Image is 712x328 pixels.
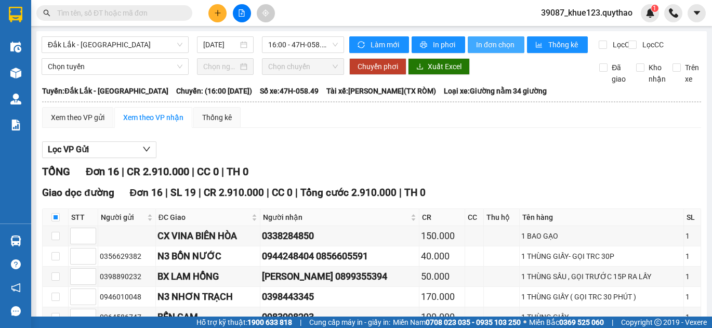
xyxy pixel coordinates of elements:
span: Lọc CC [638,39,665,50]
span: | [165,187,168,199]
span: CC 0 [197,165,219,178]
span: Chọn chuyến [268,59,338,74]
button: In đơn chọn [468,36,524,53]
div: 1 THÙNG GIẤY- GỌI TRC 30P [521,251,682,262]
span: sync [358,41,366,49]
div: 1 BAO GẠO [521,230,682,242]
div: 0398890232 [100,271,154,282]
div: 1 [685,251,699,262]
img: icon-new-feature [645,8,655,18]
span: Loại xe: Giường nằm 34 giường [444,85,547,97]
input: Tìm tên, số ĐT hoặc mã đơn [57,7,180,19]
div: Thống kê [202,112,232,123]
div: [PERSON_NAME] 0899355394 [262,269,417,284]
span: Đơn 16 [130,187,163,199]
span: CC 0 [272,187,293,199]
button: syncLàm mới [349,36,409,53]
span: 1 [653,5,656,12]
div: N3 NHƠN TRẠCH [157,290,259,304]
th: Tên hàng [520,209,684,226]
div: 1 [685,230,699,242]
span: ĐC Giao [159,212,250,223]
span: | [612,317,613,328]
span: Người gửi [101,212,145,223]
div: 0983998293 [262,310,417,324]
span: question-circle [11,259,21,269]
button: downloadXuất Excel [408,58,470,75]
span: Miền Nam [393,317,521,328]
img: warehouse-icon [10,235,21,246]
span: caret-down [692,8,702,18]
span: printer [420,41,429,49]
span: download [416,63,424,71]
div: BX LAM HỒNG [157,269,259,284]
span: TỔNG [42,165,70,178]
strong: 1900 633 818 [247,318,292,326]
button: printerIn phơi [412,36,465,53]
span: search [43,9,50,17]
span: Trên xe [681,62,703,85]
img: warehouse-icon [10,68,21,78]
div: 1 THÙNG SẦU , GỌI TRƯỚC 15P RA LẤY [521,271,682,282]
button: aim [257,4,275,22]
div: 50.000 [421,269,464,284]
th: CR [419,209,466,226]
span: Đơn 16 [86,165,119,178]
div: BẾN CAM [157,310,259,324]
strong: 0708 023 035 - 0935 103 250 [426,318,521,326]
span: Lọc CR [609,39,636,50]
button: bar-chartThống kê [527,36,588,53]
input: 12/09/2025 [203,39,238,50]
div: 100.000 [421,310,464,324]
span: | [221,165,224,178]
span: | [192,165,194,178]
div: 0398443345 [262,290,417,304]
span: Chọn tuyến [48,59,182,74]
div: 1 [685,271,699,282]
div: 1 [685,311,699,323]
sup: 1 [651,5,658,12]
b: Tuyến: Đắk Lắk - [GEOGRAPHIC_DATA] [42,87,168,95]
span: | [300,317,301,328]
span: message [11,306,21,316]
div: 0946010048 [100,291,154,303]
input: Chọn ngày [203,61,238,72]
span: TH 0 [227,165,248,178]
div: N3 BỒN NƯỚC [157,249,259,264]
span: Kho nhận [644,62,670,85]
th: STT [69,209,98,226]
div: 0964586747 [100,311,154,323]
div: 1 THÙNG GIẤY [521,311,682,323]
span: Lọc VP Gửi [48,143,89,156]
span: bar-chart [535,41,544,49]
div: 170.000 [421,290,464,304]
img: warehouse-icon [10,94,21,104]
span: Người nhận [263,212,408,223]
span: 16:00 - 47H-058.49 [268,37,338,53]
span: Giao dọc đường [42,187,114,199]
span: Hỗ trợ kỹ thuật: [196,317,292,328]
div: 1 THÙNG GIẤY ( GỌI TRC 30 PHÚT ) [521,291,682,303]
div: Xem theo VP gửi [51,112,104,123]
span: CR 2.910.000 [204,187,264,199]
th: CC [465,209,484,226]
span: Đã giao [608,62,630,85]
strong: 0369 525 060 [559,318,604,326]
span: Tổng cước 2.910.000 [300,187,397,199]
span: file-add [238,9,245,17]
button: plus [208,4,227,22]
span: | [122,165,124,178]
span: | [399,187,402,199]
img: solution-icon [10,120,21,130]
span: TH 0 [404,187,426,199]
span: In phơi [433,39,457,50]
span: SL 19 [170,187,196,199]
span: CR 2.910.000 [127,165,189,178]
img: logo-vxr [9,7,22,22]
div: CX VINA BIÊN HÒA [157,229,259,243]
button: caret-down [688,4,706,22]
div: 150.000 [421,229,464,243]
span: ⚪️ [523,320,526,324]
span: notification [11,283,21,293]
div: 40.000 [421,249,464,264]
